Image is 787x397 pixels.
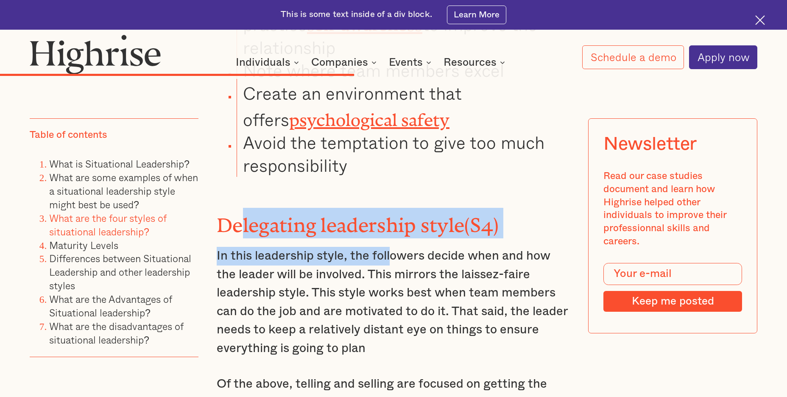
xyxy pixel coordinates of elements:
[236,57,301,67] div: Individuals
[49,237,118,252] a: Maturity Levels
[237,82,570,131] li: Create an environment that offers
[444,57,508,67] div: Resources
[289,110,449,121] a: psychological safety
[236,57,290,67] div: Individuals
[49,170,198,212] a: What are some examples of when a situational leadership style might best be used?
[49,318,183,347] a: What are the disadvantages of situational leadership?
[217,214,499,226] strong: Delegating leadership style(S4)
[217,247,570,358] p: In this leadership style, the followers decide when and how the leader will be involved. This mir...
[237,131,570,177] li: Avoid the temptation to give too much responsibility
[49,156,190,171] a: What is Situational Leadership?
[311,57,379,67] div: Companies
[281,9,432,21] div: This is some text inside of a div block.
[49,251,191,293] a: Differences between Situational Leadership and other leadership styles
[30,129,107,142] div: Table of contents
[447,6,506,24] a: Learn More
[603,263,742,285] input: Your e-mail
[582,45,684,69] a: Schedule a demo
[603,169,742,248] div: Read our case studies document and learn how Highrise helped other individuals to improve their p...
[603,291,742,312] input: Keep me posted
[603,133,697,154] div: Newsletter
[603,263,742,311] form: Modal Form
[444,57,497,67] div: Resources
[311,57,368,67] div: Companies
[755,15,765,25] img: Cross icon
[689,45,758,69] a: Apply now
[49,291,172,320] a: What are the Advantages of Situational leadership?
[389,57,423,67] div: Events
[30,34,161,74] img: Highrise logo
[49,210,166,239] a: What are the four styles of situational leadership?
[389,57,434,67] div: Events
